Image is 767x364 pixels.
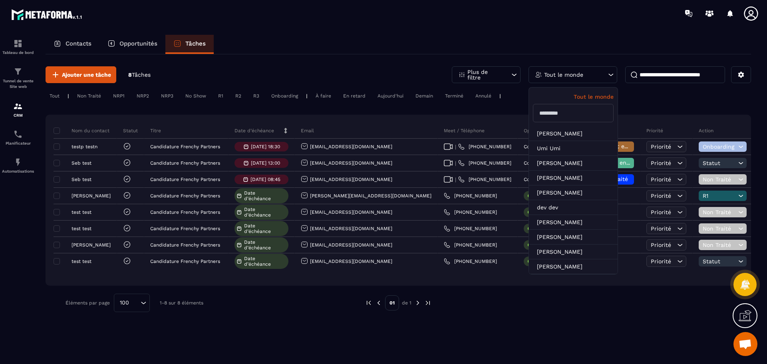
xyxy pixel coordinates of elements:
span: Priorité [651,209,671,215]
img: prev [375,299,382,306]
p: Seb test [72,160,91,166]
span: R1 [703,193,736,199]
div: R2 [231,91,245,101]
a: formationformationCRM [2,95,34,123]
div: Aujourd'hui [374,91,407,101]
p: Candidature Frenchy Partners [150,160,220,166]
p: Conciergerie clé en main [524,144,581,149]
p: Conciergerie clé en main [524,160,581,166]
span: Date d’échéance [244,207,286,218]
a: [PHONE_NUMBER] [444,225,497,232]
p: Meet / Téléphone [444,127,485,134]
div: Terminé [441,91,467,101]
p: 1-8 sur 8 éléments [160,300,203,306]
p: Éléments par page [66,300,110,306]
a: Contacts [46,35,99,54]
div: Tout [46,91,64,101]
span: Priorité [651,242,671,248]
span: Statut [703,258,736,265]
span: Date d’échéance [244,256,286,267]
div: Non Traité [73,91,105,101]
p: Candidature Frenchy Partners [150,226,220,231]
p: Candidature Frenchy Partners [150,209,220,215]
a: Tâches [165,35,214,54]
span: Onboarding [703,143,736,150]
p: | [68,93,69,99]
span: Contrat envoyé [598,143,640,149]
span: Non Traité [703,242,736,248]
p: testp testn [72,144,97,149]
p: Automatisations [2,169,34,173]
span: | [455,144,456,150]
p: de 1 [402,300,411,306]
span: Priorité [651,160,671,166]
span: Non Traité [703,176,736,183]
p: Candidature Frenchy Partners [150,144,220,149]
div: Annulé [471,91,495,101]
p: | [499,93,501,99]
li: [PERSON_NAME] [529,171,618,185]
p: Candidature Frenchy Partners [150,242,220,248]
img: automations [13,157,23,167]
a: [PHONE_NUMBER] [458,176,511,183]
li: [PERSON_NAME] [529,126,618,141]
li: [PERSON_NAME] [529,230,618,245]
p: Opportunités [119,40,157,47]
div: R1 [214,91,227,101]
li: Umi Umi [529,141,618,156]
button: Ajouter une tâche [46,66,116,83]
p: Email [301,127,314,134]
li: [PERSON_NAME] [529,245,618,259]
a: automationsautomationsAutomatisations [2,151,34,179]
a: schedulerschedulerPlanificateur [2,123,34,151]
img: prev [365,299,372,306]
div: No Show [181,91,210,101]
span: Priorité [651,225,671,232]
p: Tout le monde [533,93,614,100]
span: Date d’échéance [244,223,286,234]
a: Opportunités [99,35,165,54]
p: | [306,93,308,99]
span: Tâches [132,72,151,78]
span: Non Traité [703,209,736,215]
p: Candidature Frenchy Partners [150,193,220,199]
p: [PERSON_NAME] [72,193,111,199]
div: NRP1 [109,91,129,101]
span: | [455,177,456,183]
p: Date d’échéance [234,127,274,134]
div: Ouvrir le chat [733,332,757,356]
a: [PHONE_NUMBER] [444,193,497,199]
p: Seb test [72,177,91,182]
li: [PERSON_NAME] [529,185,618,200]
a: [PHONE_NUMBER] [458,160,511,166]
a: formationformationTableau de bord [2,33,34,61]
span: Priorité [651,193,671,199]
span: Date d’échéance [244,239,286,251]
p: Opportunité [524,127,552,134]
p: Contacts [66,40,91,47]
img: formation [13,39,23,48]
span: Closing en cours [598,159,644,166]
p: test test [72,209,91,215]
p: Tâches [185,40,206,47]
li: [PERSON_NAME] [529,259,618,274]
span: Ajouter une tâche [62,71,111,79]
span: Priorité [651,258,671,265]
div: À faire [312,91,335,101]
p: Priorité [646,127,663,134]
span: Date d’échéance [244,190,286,201]
p: [DATE] 13:00 [251,160,280,166]
span: Priorité [651,176,671,183]
p: test test [72,226,91,231]
p: Statut [123,127,138,134]
a: [PHONE_NUMBER] [444,258,497,265]
li: dev dev [529,200,618,215]
p: [PERSON_NAME] [72,242,111,248]
img: formation [13,101,23,111]
p: Nom du contact [56,127,109,134]
p: 01 [385,295,399,310]
p: [DATE] 08:45 [250,177,280,182]
p: Tableau de bord [2,50,34,55]
span: Priorité [651,143,671,150]
span: 100 [117,298,132,307]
